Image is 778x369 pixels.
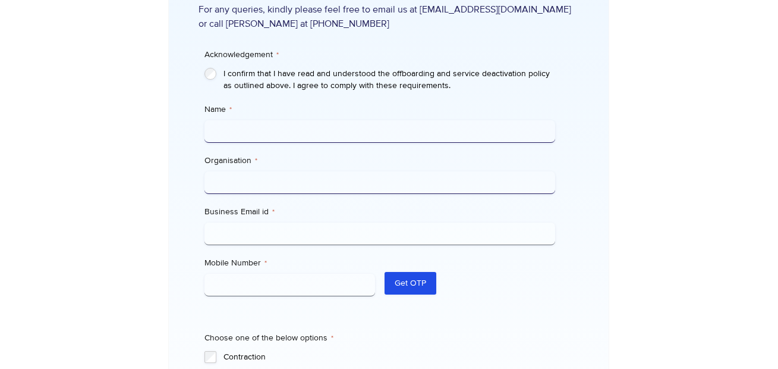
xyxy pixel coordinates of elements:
label: Contraction [223,351,555,363]
label: Business Email id [204,206,555,218]
legend: Acknowledgement [204,49,279,61]
label: Mobile Number [204,257,375,269]
button: Get OTP [385,272,436,295]
label: Organisation [204,155,555,167]
label: Name [204,104,555,115]
label: I confirm that I have read and understood the offboarding and service deactivation policy as outl... [223,68,555,92]
legend: Choose one of the below options [204,332,333,344]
